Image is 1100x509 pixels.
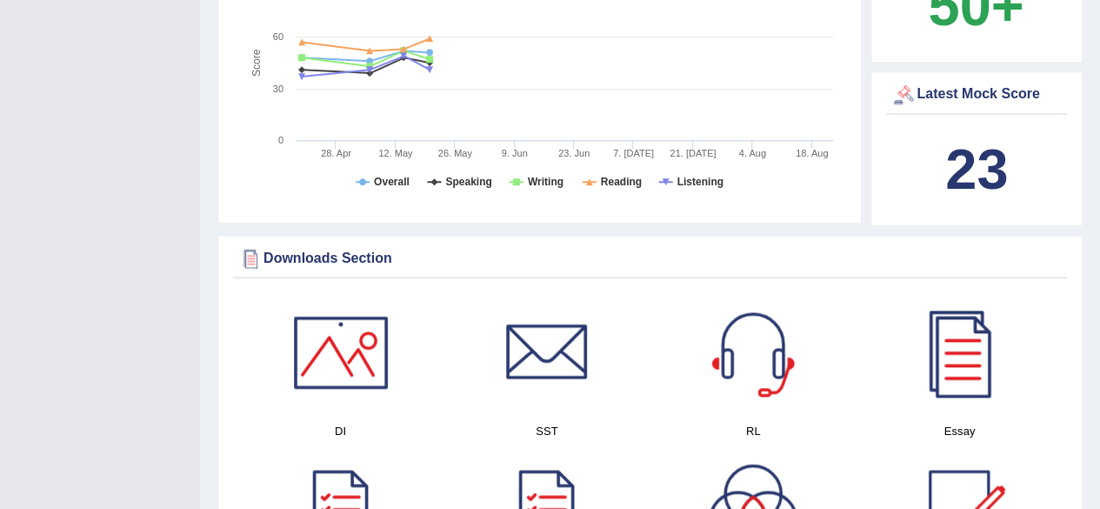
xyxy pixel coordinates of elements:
[659,422,848,440] h4: RL
[321,148,351,158] tspan: 28. Apr
[273,31,283,42] text: 60
[378,148,413,158] tspan: 12. May
[945,137,1008,201] b: 23
[273,84,283,94] text: 30
[613,148,654,158] tspan: 7. [DATE]
[601,176,642,188] tspan: Reading
[739,148,766,158] tspan: 4. Aug
[677,176,723,188] tspan: Listening
[278,135,283,145] text: 0
[890,82,1063,108] div: Latest Mock Score
[558,148,590,158] tspan: 23. Jun
[528,176,563,188] tspan: Writing
[438,148,473,158] tspan: 26. May
[237,245,1063,271] div: Downloads Section
[865,422,1054,440] h4: Essay
[670,148,716,158] tspan: 21. [DATE]
[452,422,641,440] h4: SST
[246,422,435,440] h4: DI
[374,176,410,188] tspan: Overall
[796,148,828,158] tspan: 18. Aug
[445,176,491,188] tspan: Speaking
[502,148,528,158] tspan: 9. Jun
[250,49,263,77] tspan: Score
